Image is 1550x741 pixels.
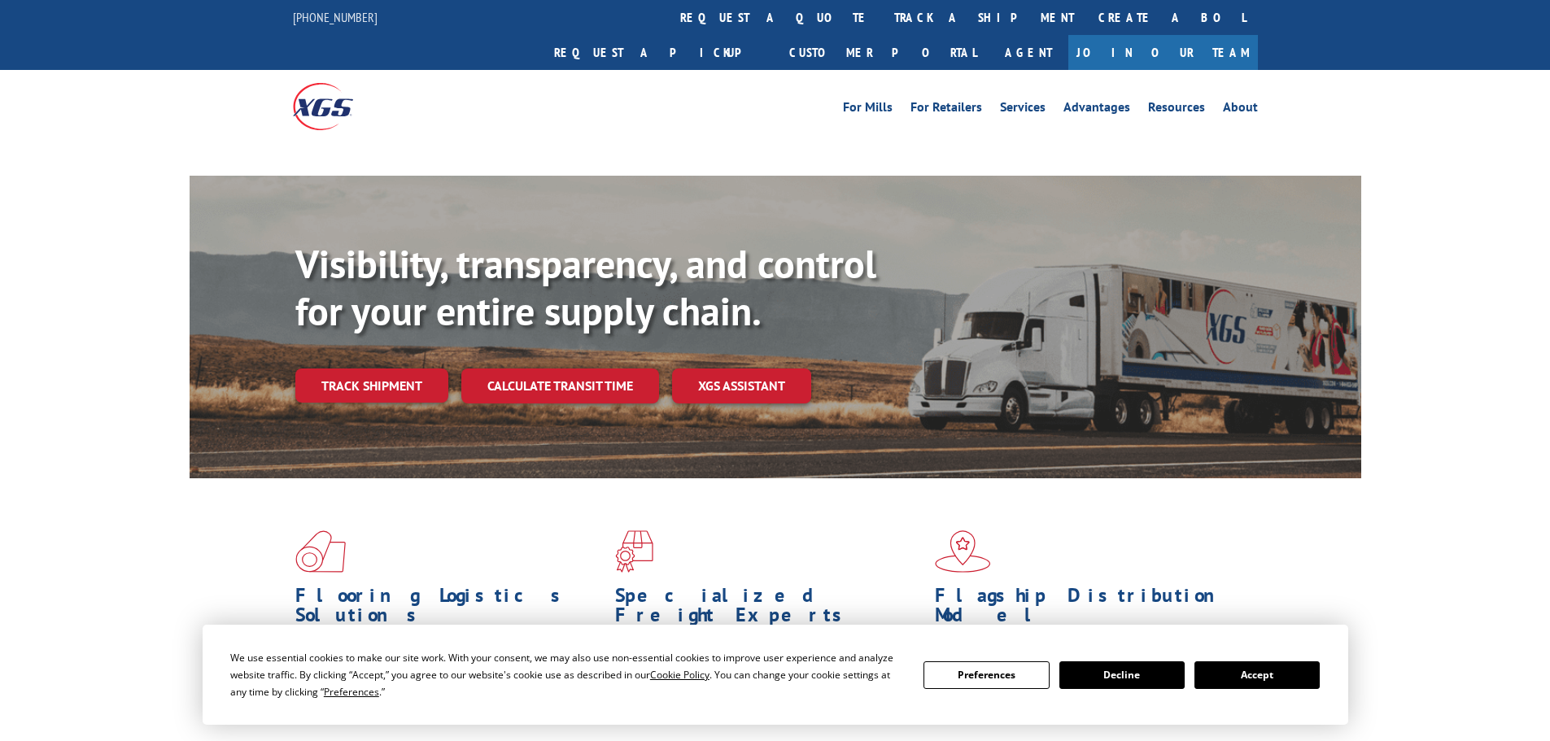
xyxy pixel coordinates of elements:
[1068,35,1258,70] a: Join Our Team
[295,530,346,573] img: xgs-icon-total-supply-chain-intelligence-red
[542,35,777,70] a: Request a pickup
[203,625,1348,725] div: Cookie Consent Prompt
[1223,101,1258,119] a: About
[230,649,904,700] div: We use essential cookies to make our site work. With your consent, we may also use non-essential ...
[989,35,1068,70] a: Agent
[935,530,991,573] img: xgs-icon-flagship-distribution-model-red
[935,586,1242,633] h1: Flagship Distribution Model
[923,661,1049,689] button: Preferences
[295,586,603,633] h1: Flooring Logistics Solutions
[615,530,653,573] img: xgs-icon-focused-on-flooring-red
[1063,101,1130,119] a: Advantages
[1000,101,1046,119] a: Services
[324,685,379,699] span: Preferences
[1059,661,1185,689] button: Decline
[295,238,876,336] b: Visibility, transparency, and control for your entire supply chain.
[650,668,710,682] span: Cookie Policy
[777,35,989,70] a: Customer Portal
[910,101,982,119] a: For Retailers
[461,368,659,403] a: Calculate transit time
[295,368,448,403] a: Track shipment
[843,101,893,119] a: For Mills
[293,9,378,25] a: [PHONE_NUMBER]
[615,586,923,633] h1: Specialized Freight Experts
[672,368,811,403] a: XGS ASSISTANT
[1148,101,1205,119] a: Resources
[1194,661,1320,689] button: Accept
